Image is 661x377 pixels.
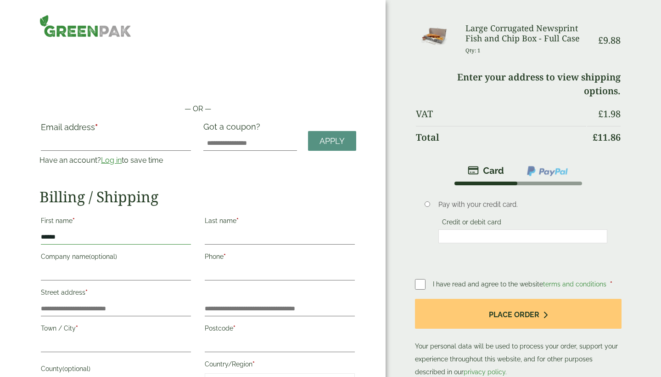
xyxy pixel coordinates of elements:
span: I have read and agree to the website [433,280,608,288]
span: £ [598,34,603,46]
label: Town / City [41,322,191,337]
span: (optional) [89,253,117,260]
abbr: required [95,122,98,132]
bdi: 1.98 [598,108,621,120]
p: — OR — [39,103,356,114]
abbr: required [85,289,88,296]
span: (optional) [62,365,90,372]
label: Postcode [205,322,355,337]
iframe: Secure payment button frame [39,74,356,92]
label: Phone [205,250,355,266]
span: £ [598,108,603,120]
abbr: required [73,217,75,224]
iframe: Secure card payment input frame [441,232,605,240]
img: ppcp-gateway.png [526,165,569,177]
img: GreenPak Supplies [39,15,131,37]
abbr: required [610,280,612,288]
button: Place order [415,299,622,329]
label: Company name [41,250,191,266]
abbr: required [252,360,255,368]
th: Total [416,126,586,149]
a: Log in [101,156,122,165]
a: Apply [308,131,356,151]
abbr: required [76,325,78,332]
p: Have an account? to save time [39,155,192,166]
label: Country/Region [205,358,355,373]
label: First name [41,214,191,230]
label: Street address [41,286,191,302]
abbr: required [224,253,226,260]
label: Credit or debit card [438,218,505,228]
span: £ [593,131,598,143]
td: Enter your address to view shipping options. [416,66,621,102]
bdi: 9.88 [598,34,621,46]
p: Pay with your credit card. [438,200,607,210]
abbr: required [233,325,235,332]
span: Apply [319,136,345,146]
a: privacy policy [464,368,505,376]
abbr: required [236,217,239,224]
label: Got a coupon? [203,122,264,136]
label: Last name [205,214,355,230]
img: stripe.png [468,165,504,176]
bdi: 11.86 [593,131,621,143]
label: Email address [41,123,191,136]
th: VAT [416,103,586,125]
small: Qty: 1 [465,47,481,54]
a: terms and conditions [543,280,606,288]
h2: Billing / Shipping [39,188,356,206]
h3: Large Corrugated Newsprint Fish and Chip Box - Full Case [465,23,586,43]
